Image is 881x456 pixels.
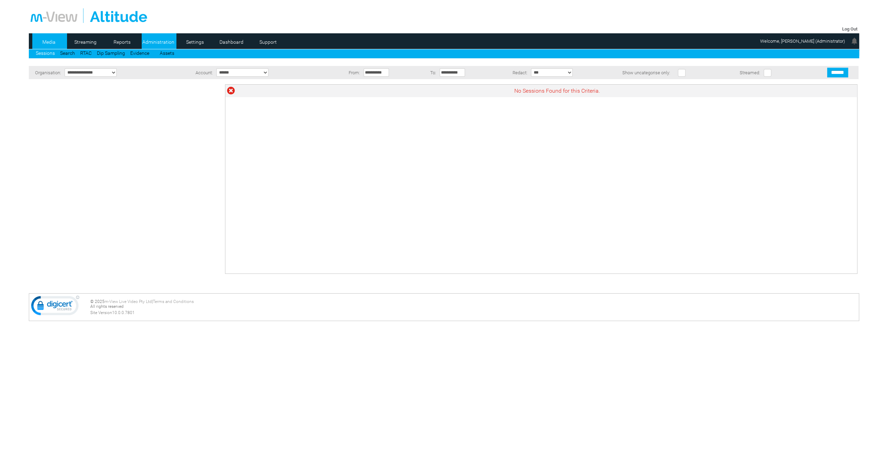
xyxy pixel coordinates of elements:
td: To: [419,66,438,79]
a: Sessions [36,50,55,56]
a: Assets [160,50,174,56]
img: bell24.png [850,37,858,45]
div: Site Version [90,310,857,315]
span: Streamed: [740,70,760,75]
a: Support [251,37,285,47]
a: Search [60,50,75,56]
span: No Sessions Found for this Criteria. [514,87,600,94]
a: m-View Live Video Pty Ltd [105,299,152,304]
a: Dashboard [215,37,248,47]
span: Welcome, [PERSON_NAME] (Administrator) [760,39,845,44]
a: Log Out [842,26,857,32]
a: RTAC [80,50,92,56]
td: Organisation: [29,66,63,79]
td: Redact: [495,66,529,79]
a: Administration [142,37,175,47]
span: Show uncategorise only: [622,70,670,75]
a: Terms and Conditions [153,299,194,304]
a: Dip Sampling [97,50,125,56]
td: Account: [173,66,215,79]
a: Evidence [130,50,149,56]
a: Media [32,37,66,47]
img: DigiCert Secured Site Seal [31,295,80,319]
a: Streaming [69,37,102,47]
td: From: [332,66,362,79]
span: 10.0.0.7801 [112,310,135,315]
a: Settings [178,37,212,47]
a: Reports [105,37,139,47]
div: © 2025 | All rights reserved [90,299,857,315]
